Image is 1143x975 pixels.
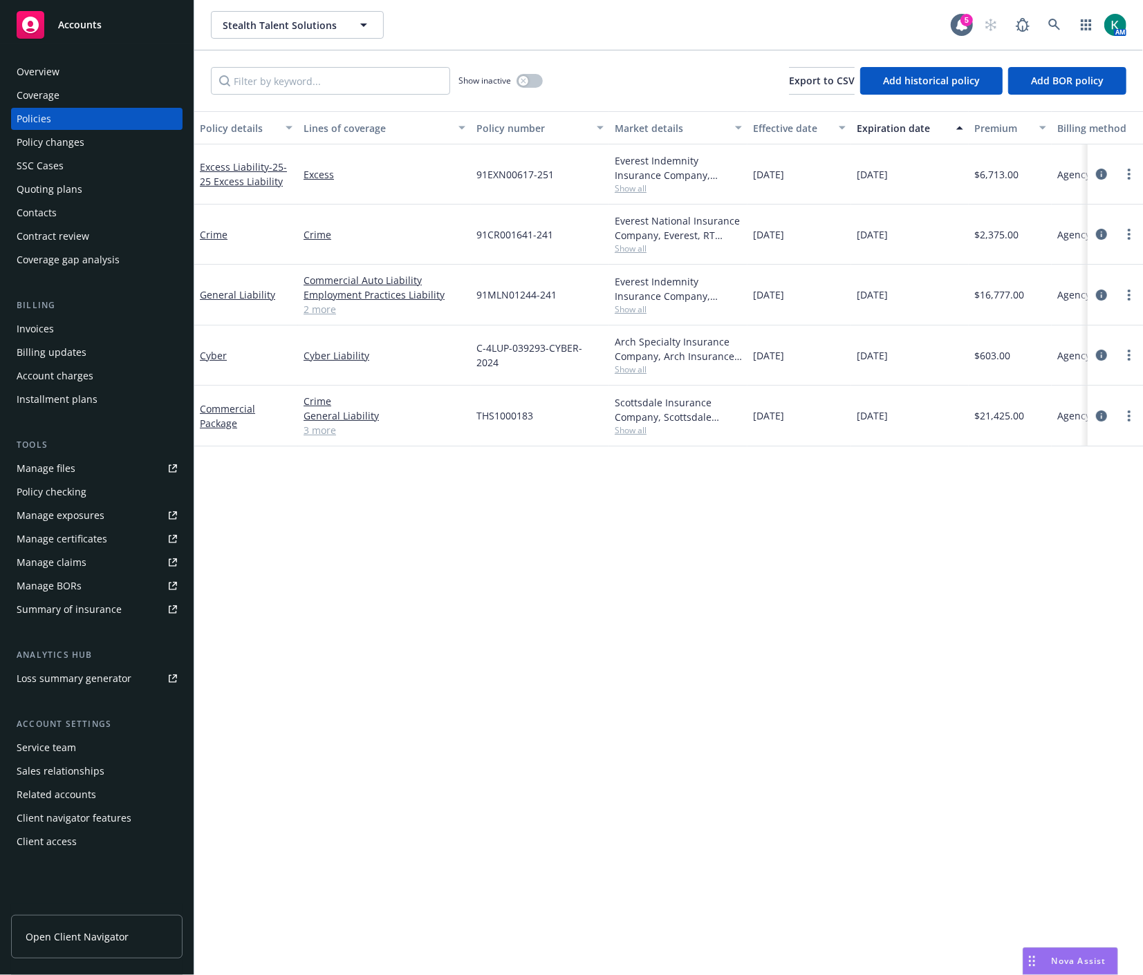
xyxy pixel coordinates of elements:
button: Lines of coverage [298,111,471,144]
span: [DATE] [857,408,888,423]
div: Related accounts [17,784,96,806]
div: Contract review [17,225,89,247]
div: Manage claims [17,551,86,574]
button: Expiration date [851,111,969,144]
a: more [1121,287,1137,303]
span: Agency - Financed [1057,287,1142,302]
a: Commercial Auto Liability [304,273,465,287]
div: Client navigator features [17,807,131,829]
div: SSC Cases [17,155,64,177]
div: Service team [17,737,76,759]
a: Manage exposures [11,504,183,527]
span: Show all [615,303,742,315]
a: more [1121,347,1137,363]
div: Manage BORs [17,575,82,597]
a: Switch app [1072,11,1100,39]
div: Policies [17,108,51,130]
span: [DATE] [753,227,784,242]
div: Installment plans [17,388,97,410]
a: Contract review [11,225,183,247]
div: Coverage [17,84,59,106]
a: circleInformation [1093,287,1110,303]
a: Client navigator features [11,807,183,829]
div: Account charges [17,365,93,387]
img: photo [1104,14,1126,36]
span: [DATE] [857,227,888,242]
div: Billing method [1057,121,1135,135]
a: more [1121,408,1137,424]
div: Policy changes [17,131,84,153]
a: more [1121,226,1137,243]
a: Sales relationships [11,760,183,782]
a: circleInformation [1093,166,1110,182]
button: Market details [609,111,747,144]
a: Cyber [200,349,227,362]
div: Policy checking [17,481,86,503]
a: Summary of insurance [11,598,183,621]
div: Analytics hub [11,648,183,662]
button: Stealth Talent Solutions [211,11,384,39]
a: Cyber Liability [304,348,465,363]
div: Effective date [753,121,830,135]
div: Everest Indemnity Insurance Company, Everest, RT Specialty Insurance Services, LLC (RSG Specialty... [615,274,742,303]
button: Add historical policy [860,67,1003,95]
a: Start snowing [977,11,1005,39]
div: Drag to move [1023,948,1041,974]
a: Account charges [11,365,183,387]
span: 91EXN00617-251 [476,167,554,182]
span: [DATE] [857,167,888,182]
a: Service team [11,737,183,759]
div: Premium [974,121,1031,135]
a: Search [1041,11,1068,39]
a: Crime [304,227,465,242]
a: Excess Liability [200,160,287,188]
a: Crime [304,394,465,408]
button: Add BOR policy [1008,67,1126,95]
span: [DATE] [753,287,784,302]
span: THS1000183 [476,408,533,423]
div: 5 [960,14,973,26]
a: Employment Practices Liability [304,287,465,302]
div: Quoting plans [17,178,82,200]
a: Manage BORs [11,575,183,597]
span: Show all [615,363,742,375]
span: Accounts [58,19,102,30]
a: Installment plans [11,388,183,410]
a: Crime [200,228,227,241]
a: circleInformation [1093,347,1110,363]
a: SSC Cases [11,155,183,177]
div: Manage files [17,457,75,480]
span: Show inactive [458,75,511,86]
a: Commercial Package [200,402,255,430]
div: Policy details [200,121,277,135]
a: Coverage [11,84,183,106]
a: Overview [11,61,183,83]
div: Contacts [17,202,57,224]
span: Agency - Financed [1057,227,1142,242]
a: Policy checking [11,481,183,503]
div: Everest National Insurance Company, Everest, RT Specialty Insurance Services, LLC (RSG Specialty,... [615,214,742,243]
button: Effective date [747,111,851,144]
a: circleInformation [1093,408,1110,424]
button: Premium [969,111,1052,144]
span: Show all [615,424,742,436]
a: Invoices [11,318,183,340]
a: Manage files [11,457,183,480]
a: Related accounts [11,784,183,806]
a: more [1121,166,1137,182]
span: Nova Assist [1052,955,1106,967]
a: General Liability [200,288,275,301]
span: Export to CSV [789,74,855,87]
a: Policy changes [11,131,183,153]
a: Report a Bug [1009,11,1037,39]
a: 3 more [304,423,465,437]
span: $16,777.00 [974,287,1024,302]
div: Billing updates [17,341,86,363]
a: Quoting plans [11,178,183,200]
div: Market details [615,121,727,135]
a: Policies [11,108,183,130]
div: Policy number [476,121,588,135]
a: Manage certificates [11,528,183,550]
button: Nova Assist [1023,947,1118,975]
span: Show all [615,182,742,194]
